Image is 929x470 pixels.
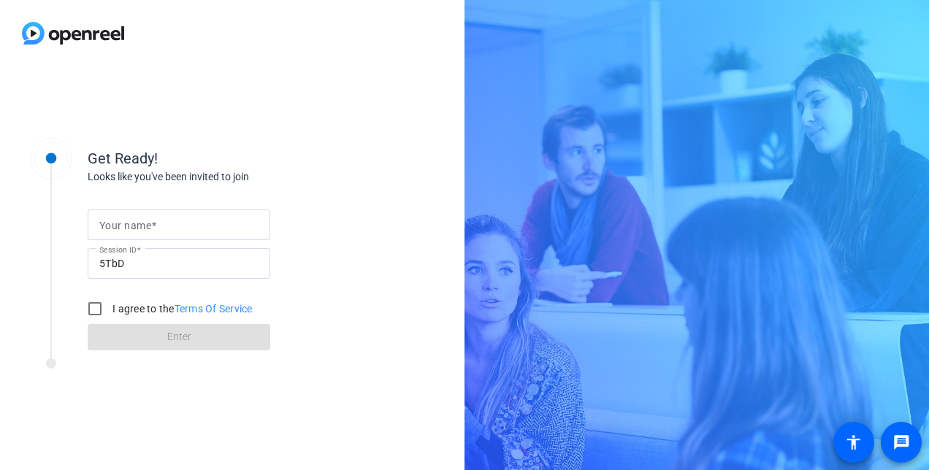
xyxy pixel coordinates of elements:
label: I agree to the [110,301,253,316]
mat-icon: accessibility [845,434,863,451]
mat-icon: message [892,434,910,451]
a: Terms Of Service [175,303,253,315]
mat-label: Your name [99,220,151,231]
div: Get Ready! [88,147,380,169]
div: Looks like you've been invited to join [88,169,380,185]
mat-label: Session ID [99,245,137,254]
